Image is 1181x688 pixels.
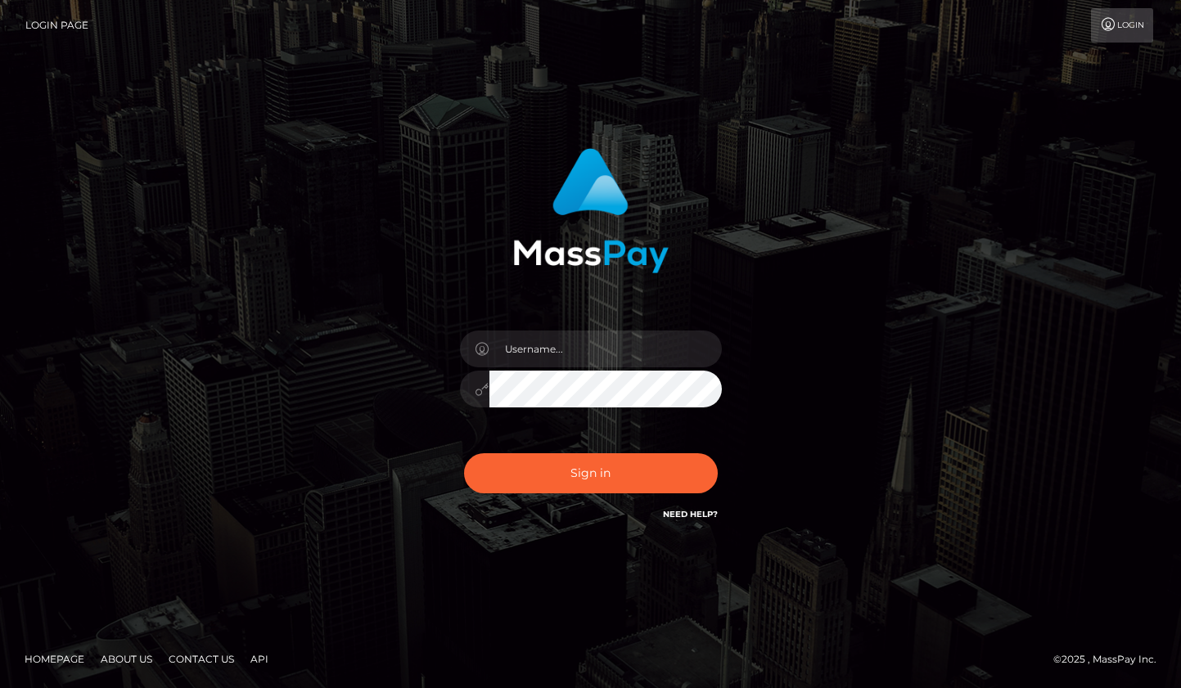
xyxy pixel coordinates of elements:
[489,331,722,367] input: Username...
[663,509,718,519] a: Need Help?
[464,453,718,493] button: Sign in
[1091,8,1153,43] a: Login
[162,646,241,672] a: Contact Us
[244,646,275,672] a: API
[1053,650,1169,668] div: © 2025 , MassPay Inc.
[513,148,669,273] img: MassPay Login
[18,646,91,672] a: Homepage
[94,646,159,672] a: About Us
[25,8,88,43] a: Login Page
